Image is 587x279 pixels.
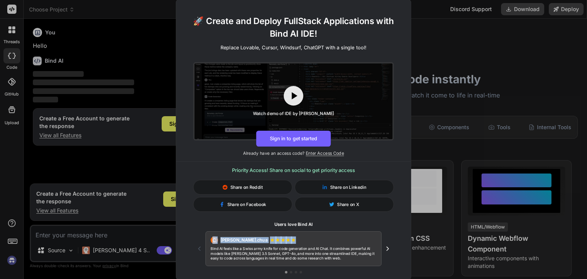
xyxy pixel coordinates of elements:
p: Replace Lovable, Cursor, Windsurf, ChatGPT with a single tool! [221,44,366,51]
div: C [211,236,218,243]
button: Go to testimonial 3 [295,271,297,273]
button: Go to testimonial 4 [300,271,302,273]
p: Already have an access code? [176,150,411,156]
h1: Users love Bind AI [193,221,394,227]
span: Share on X [337,201,359,207]
span: Share on Reddit [230,184,263,190]
h1: 🚀 Create and Deploy FullStack Applications with Bind AI IDE! [186,14,401,40]
button: Go to testimonial 2 [290,271,292,273]
button: Go to testimonial 1 [285,271,287,273]
button: Previous testimonial [193,242,206,255]
span: ★ [275,236,281,243]
h3: Priority Access! Share on social to get priority access [193,166,394,174]
span: Share on Linkedin [330,184,366,190]
span: Share on Facebook [227,201,266,207]
button: Next testimonial [381,242,394,255]
p: Bind AI feels like a Swiss army knife for code generation and AI Chat. It combines powerful AI mo... [211,246,376,261]
span: ★ [281,236,286,243]
span: ★ [270,236,275,243]
span: [PERSON_NAME].chua [221,237,268,243]
span: ★ [285,236,291,243]
span: Enter Access Code [306,150,344,156]
span: ★ [291,236,296,243]
button: Sign in to get started [256,130,331,146]
div: Watch demo of IDE by [PERSON_NAME] [253,110,334,117]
